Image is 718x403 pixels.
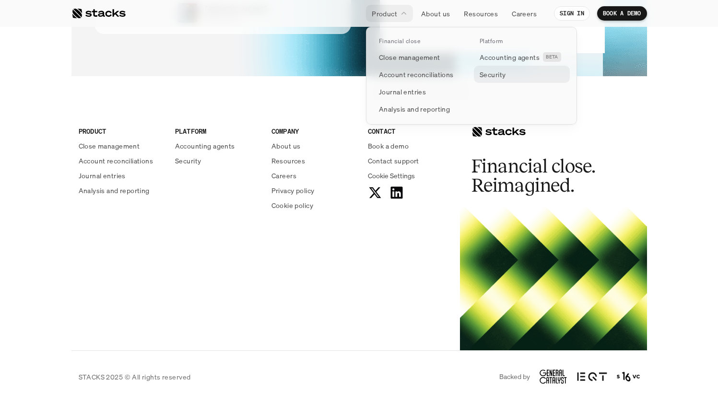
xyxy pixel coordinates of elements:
h2: BETA [546,54,558,60]
p: Resources [271,156,306,166]
p: PRODUCT [79,126,164,136]
a: Resources [271,156,356,166]
p: CONTACT [368,126,453,136]
a: Journal entries [373,83,469,100]
p: Security [480,69,506,80]
a: SIGN IN [554,6,590,21]
p: Security [175,156,201,166]
h2: Financial close. Reimagined. [471,157,615,195]
a: Security [474,66,570,83]
a: Accounting agentsBETA [474,48,570,66]
a: Account reconciliations [373,66,469,83]
p: Account reconciliations [79,156,153,166]
p: Accounting agents [175,141,235,151]
p: Book a demo [368,141,409,151]
a: Analysis and reporting [79,185,164,196]
p: STACKS 2025 © All rights reserved [79,372,191,382]
p: Close management [379,52,440,62]
p: Platform [480,38,503,45]
p: BOOK A DEMO [603,10,641,17]
p: PLATFORM [175,126,260,136]
a: Careers [506,5,542,22]
p: Journal entries [79,171,126,181]
p: Careers [512,9,537,19]
p: Backed by [499,373,530,381]
a: Contact support [368,156,453,166]
p: Product [372,9,397,19]
a: Account reconciliations [79,156,164,166]
a: Careers [271,171,356,181]
p: Privacy policy [271,185,315,196]
p: SIGN IN [560,10,584,17]
p: About us [421,9,450,19]
a: Accounting agents [175,141,260,151]
p: Accounting agents [480,52,540,62]
p: Careers [271,171,296,181]
p: Account reconciliations [379,69,454,80]
a: BOOK A DEMO [597,6,647,21]
p: Analysis and reporting [379,104,450,114]
a: Journal entries [79,171,164,181]
p: About us [271,141,300,151]
a: Book a demo [368,141,453,151]
p: Analysis and reporting [79,185,150,196]
a: About us [415,5,456,22]
a: Analysis and reporting [373,100,469,117]
p: Journal entries [379,87,426,97]
span: Cookie Settings [368,171,415,181]
a: About us [271,141,356,151]
p: Cookie policy [271,200,313,210]
button: Cookie Trigger [368,171,415,181]
p: Financial close [379,38,420,45]
p: Contact support [368,156,419,166]
a: Cookie policy [271,200,356,210]
a: Close management [373,48,469,66]
p: Resources [464,9,498,19]
a: Privacy policy [271,185,356,196]
a: Privacy Policy [113,183,155,189]
p: COMPANY [271,126,356,136]
a: Resources [458,5,504,22]
a: Close management [79,141,164,151]
p: Close management [79,141,140,151]
a: Security [175,156,260,166]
